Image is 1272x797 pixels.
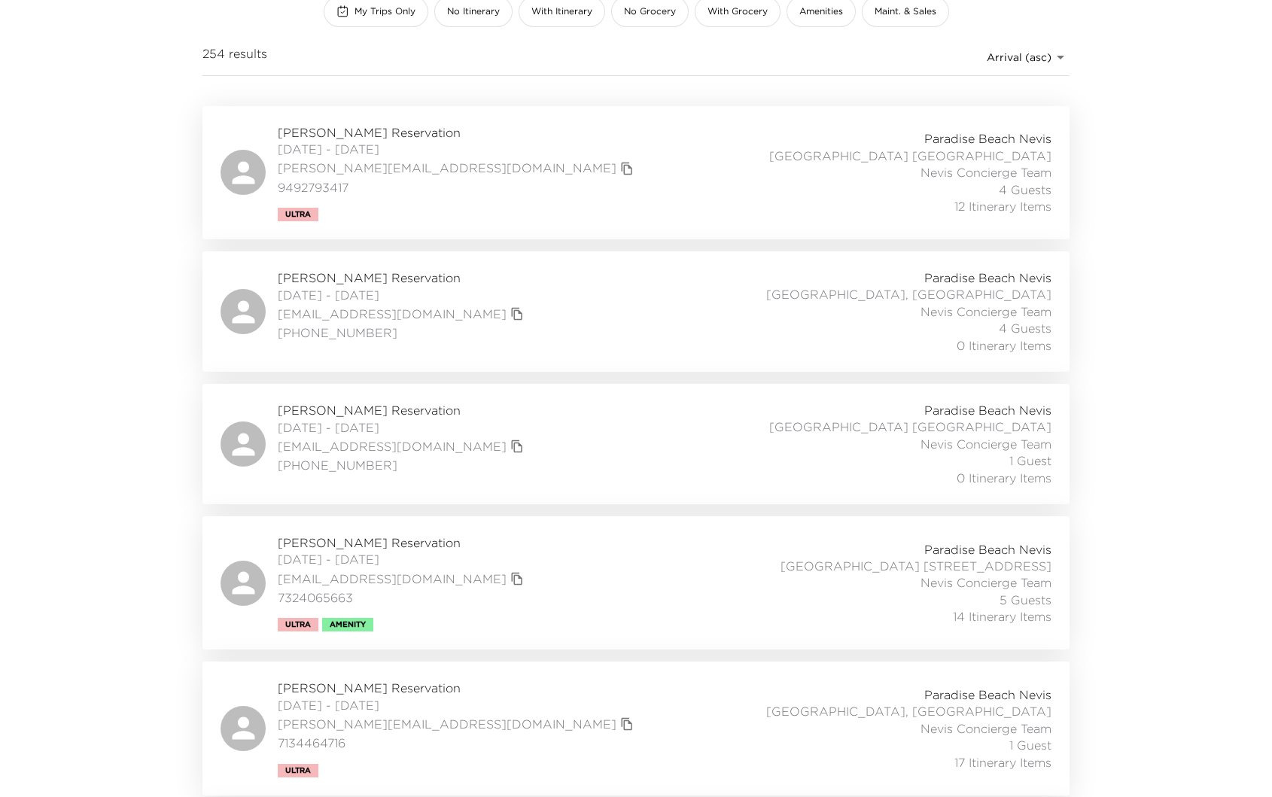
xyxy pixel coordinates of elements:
[921,436,1051,452] span: Nevis Concierge Team
[355,5,415,18] span: My Trips Only
[924,269,1051,286] span: Paradise Beach Nevis
[921,164,1051,181] span: Nevis Concierge Team
[921,720,1051,737] span: Nevis Concierge Team
[766,286,1051,303] span: [GEOGRAPHIC_DATA], [GEOGRAPHIC_DATA]
[531,5,592,18] span: With Itinerary
[507,303,528,324] button: copy primary member email
[278,324,528,341] span: [PHONE_NUMBER]
[278,589,528,606] span: 7324065663
[278,179,638,196] span: 9492793417
[957,470,1051,486] span: 0 Itinerary Items
[1000,592,1051,608] span: 5 Guests
[954,198,1051,214] span: 12 Itinerary Items
[769,418,1051,435] span: [GEOGRAPHIC_DATA] [GEOGRAPHIC_DATA]
[624,5,676,18] span: No Grocery
[708,5,768,18] span: With Grocery
[278,457,528,473] span: [PHONE_NUMBER]
[278,534,528,551] span: [PERSON_NAME] Reservation
[285,620,311,629] span: Ultra
[766,703,1051,719] span: [GEOGRAPHIC_DATA], [GEOGRAPHIC_DATA]
[507,568,528,589] button: copy primary member email
[278,570,507,587] a: [EMAIL_ADDRESS][DOMAIN_NAME]
[278,306,507,322] a: [EMAIL_ADDRESS][DOMAIN_NAME]
[924,686,1051,703] span: Paradise Beach Nevis
[278,551,528,567] span: [DATE] - [DATE]
[616,713,638,735] button: copy primary member email
[999,320,1051,336] span: 4 Guests
[616,158,638,179] button: copy primary member email
[1009,452,1051,469] span: 1 Guest
[987,50,1051,64] span: Arrival (asc)
[285,210,311,219] span: Ultra
[278,160,616,176] a: [PERSON_NAME][EMAIL_ADDRESS][DOMAIN_NAME]
[924,130,1051,147] span: Paradise Beach Nevis
[278,141,638,157] span: [DATE] - [DATE]
[278,716,616,732] a: [PERSON_NAME][EMAIL_ADDRESS][DOMAIN_NAME]
[202,106,1070,239] a: [PERSON_NAME] Reservation[DATE] - [DATE][PERSON_NAME][EMAIL_ADDRESS][DOMAIN_NAME]copy primary mem...
[769,148,1051,164] span: [GEOGRAPHIC_DATA] [GEOGRAPHIC_DATA]
[278,287,528,303] span: [DATE] - [DATE]
[278,419,528,436] span: [DATE] - [DATE]
[202,251,1070,372] a: [PERSON_NAME] Reservation[DATE] - [DATE][EMAIL_ADDRESS][DOMAIN_NAME]copy primary member email[PHO...
[875,5,936,18] span: Maint. & Sales
[924,541,1051,558] span: Paradise Beach Nevis
[957,337,1051,354] span: 0 Itinerary Items
[953,608,1051,625] span: 14 Itinerary Items
[202,662,1070,795] a: [PERSON_NAME] Reservation[DATE] - [DATE][PERSON_NAME][EMAIL_ADDRESS][DOMAIN_NAME]copy primary mem...
[330,620,366,629] span: Amenity
[1009,737,1051,753] span: 1 Guest
[278,438,507,455] a: [EMAIL_ADDRESS][DOMAIN_NAME]
[924,402,1051,418] span: Paradise Beach Nevis
[278,680,638,696] span: [PERSON_NAME] Reservation
[278,269,528,286] span: [PERSON_NAME] Reservation
[921,303,1051,320] span: Nevis Concierge Team
[202,516,1070,649] a: [PERSON_NAME] Reservation[DATE] - [DATE][EMAIL_ADDRESS][DOMAIN_NAME]copy primary member email7324...
[954,754,1051,771] span: 17 Itinerary Items
[447,5,500,18] span: No Itinerary
[799,5,843,18] span: Amenities
[278,697,638,713] span: [DATE] - [DATE]
[507,436,528,457] button: copy primary member email
[781,558,1051,574] span: [GEOGRAPHIC_DATA] [STREET_ADDRESS]
[999,181,1051,198] span: 4 Guests
[921,574,1051,591] span: Nevis Concierge Team
[202,384,1070,504] a: [PERSON_NAME] Reservation[DATE] - [DATE][EMAIL_ADDRESS][DOMAIN_NAME]copy primary member email[PHO...
[285,766,311,775] span: Ultra
[202,45,267,69] span: 254 results
[278,402,528,418] span: [PERSON_NAME] Reservation
[278,124,638,141] span: [PERSON_NAME] Reservation
[278,735,638,751] span: 7134464716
